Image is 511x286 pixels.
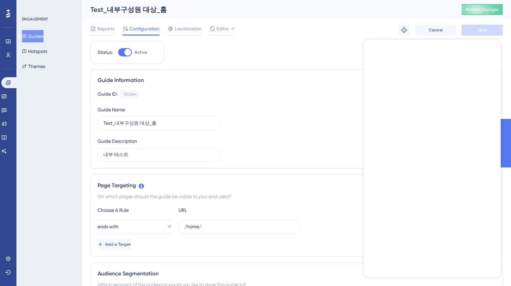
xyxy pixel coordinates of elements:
div: Status: [98,48,113,56]
span: ends with [98,222,119,231]
span: Publish Changes [466,7,499,12]
button: ends with [98,220,173,233]
span: Add a Target [105,242,131,247]
div: Guide Information [98,76,496,84]
span: Reports [97,25,114,33]
input: Type your Guide’s Description here [103,151,214,159]
div: Page Targeting [98,181,496,190]
button: Save [462,25,503,36]
div: Guide Name [98,106,125,114]
iframe: UserGuiding AI Assistant [364,40,501,277]
div: Guide Description [98,137,137,145]
div: URL [178,206,254,214]
span: Save [477,27,487,33]
button: Cancel [415,25,456,36]
div: Guide ID: [98,90,117,99]
button: Publish Changes [462,4,503,15]
div: Test_내부구성원 대상_홈 [90,5,445,14]
div: On which pages should the guide be visible to your end users? [98,192,496,201]
input: yourwebsite.com/path [184,223,295,230]
button: Add a Target [98,239,131,250]
div: 150284 [123,92,136,97]
span: Active [135,50,147,55]
div: Choose A Rule [98,206,173,214]
input: Type your Guide’s Name here [103,120,214,127]
div: Audience Segmentation [98,270,496,278]
span: Configuration [129,25,160,33]
span: Editor [216,25,229,33]
span: Localization [175,25,201,33]
span: Cancel [429,27,443,33]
